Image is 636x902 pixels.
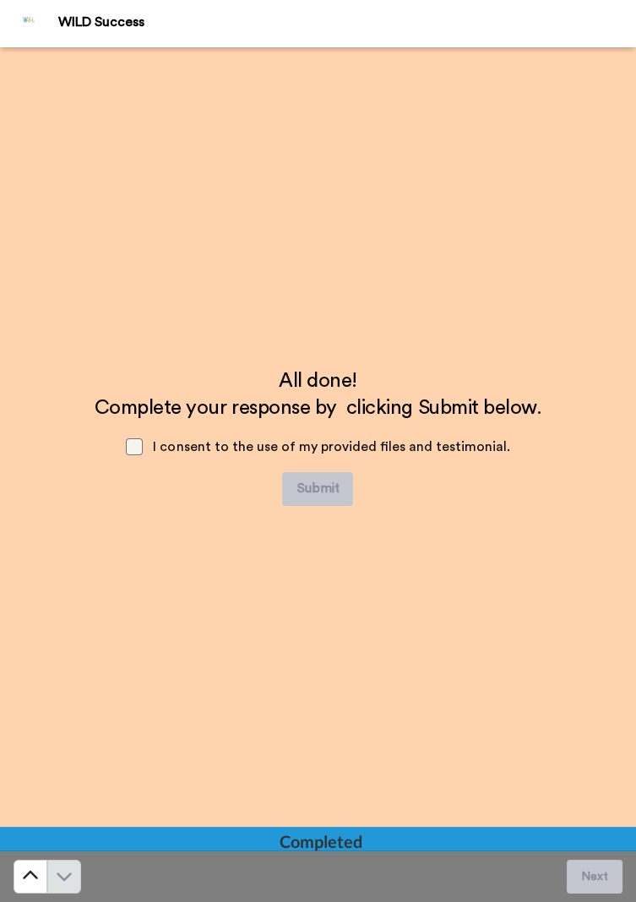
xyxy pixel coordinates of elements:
div: WILD Success [58,14,635,30]
img: Profile Image [9,3,50,44]
span: All done! [279,371,357,391]
span: I consent to the use of my provided files and testimonial. [153,440,509,454]
div: Completed [280,829,361,853]
button: Next [567,860,622,894]
button: Submit [282,472,353,506]
span: Complete your response by clicking Submit below. [95,398,541,418]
